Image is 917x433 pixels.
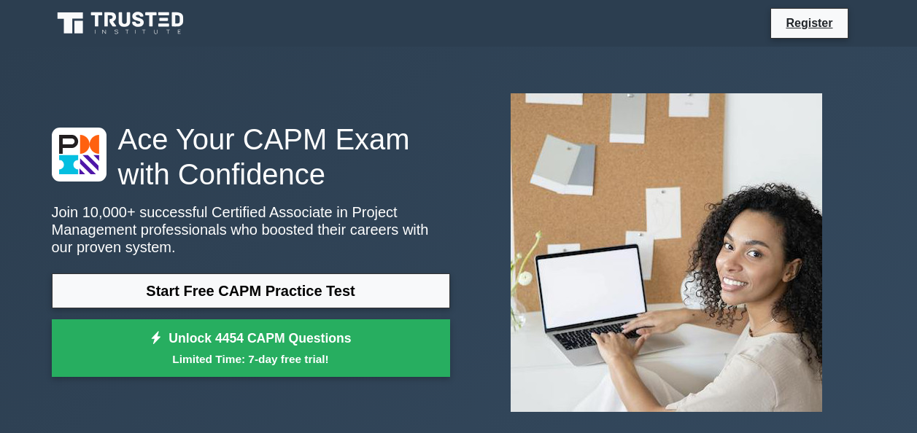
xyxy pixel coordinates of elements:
a: Unlock 4454 CAPM QuestionsLimited Time: 7-day free trial! [52,319,450,378]
p: Join 10,000+ successful Certified Associate in Project Management professionals who boosted their... [52,203,450,256]
small: Limited Time: 7-day free trial! [70,351,432,367]
h1: Ace Your CAPM Exam with Confidence [52,122,450,192]
a: Start Free CAPM Practice Test [52,273,450,308]
a: Register [777,14,841,32]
